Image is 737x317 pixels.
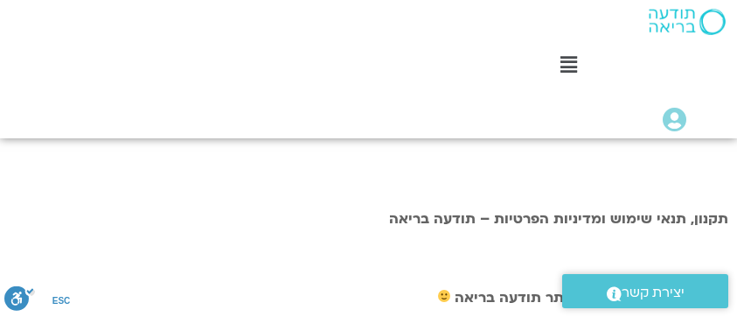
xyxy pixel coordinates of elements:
[438,290,450,302] img: 🙂
[622,281,685,305] span: יצירת קשר
[389,209,728,229] b: תקנון, תנאי שימוש ומדיניות הפרטיות – תודעה בריאה
[649,9,726,35] img: תודעה בריאה
[455,288,728,307] b: ברוכים וברוכות הבאות לאתר תודעה בריאה
[562,274,728,308] a: יצירת קשר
